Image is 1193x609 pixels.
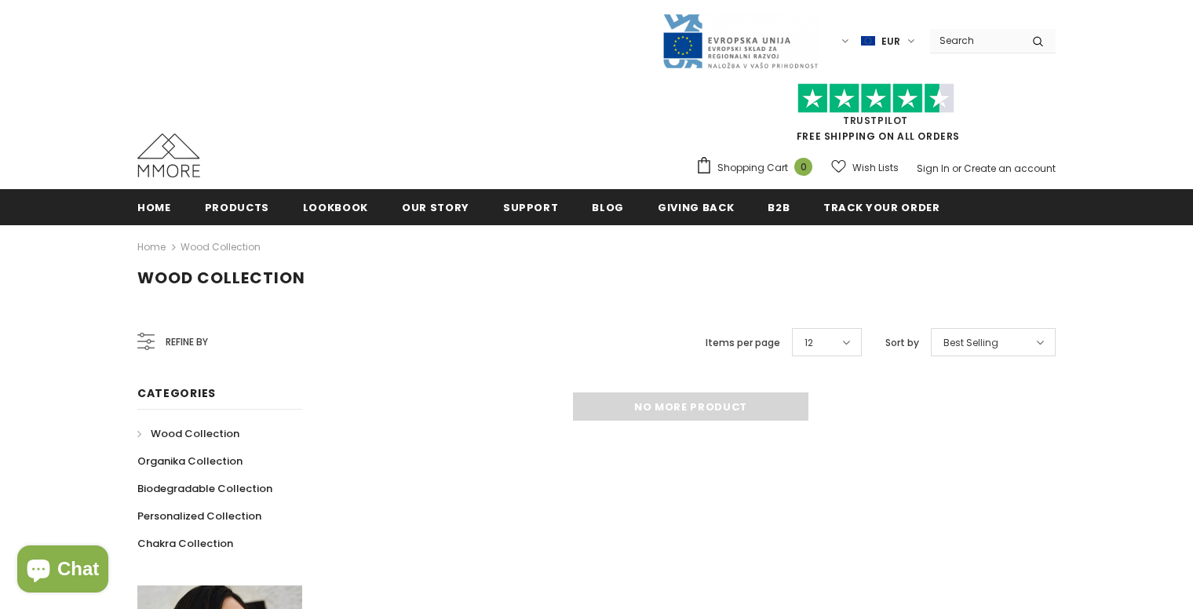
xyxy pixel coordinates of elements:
[943,335,998,351] span: Best Selling
[885,335,919,351] label: Sort by
[662,13,819,70] img: Javni Razpis
[658,189,734,224] a: Giving back
[881,34,900,49] span: EUR
[794,158,812,176] span: 0
[917,162,950,175] a: Sign In
[137,481,272,496] span: Biodegradable Collection
[717,160,788,176] span: Shopping Cart
[402,200,469,215] span: Our Story
[797,83,954,114] img: Trust Pilot Stars
[658,200,734,215] span: Giving back
[768,200,790,215] span: B2B
[137,509,261,523] span: Personalized Collection
[137,475,272,502] a: Biodegradable Collection
[952,162,961,175] span: or
[137,447,243,475] a: Organika Collection
[804,335,813,351] span: 12
[151,426,239,441] span: Wood Collection
[137,385,216,401] span: Categories
[137,133,200,177] img: MMORE Cases
[137,530,233,557] a: Chakra Collection
[592,189,624,224] a: Blog
[402,189,469,224] a: Our Story
[181,240,261,253] a: Wood Collection
[205,189,269,224] a: Products
[662,34,819,47] a: Javni Razpis
[695,90,1056,143] span: FREE SHIPPING ON ALL ORDERS
[843,114,908,127] a: Trustpilot
[137,189,171,224] a: Home
[303,200,368,215] span: Lookbook
[137,238,166,257] a: Home
[503,200,559,215] span: support
[303,189,368,224] a: Lookbook
[166,334,208,351] span: Refine by
[137,502,261,530] a: Personalized Collection
[964,162,1056,175] a: Create an account
[831,154,899,181] a: Wish Lists
[823,200,939,215] span: Track your order
[592,200,624,215] span: Blog
[137,536,233,551] span: Chakra Collection
[137,267,305,289] span: Wood Collection
[852,160,899,176] span: Wish Lists
[13,545,113,596] inbox-online-store-chat: Shopify online store chat
[930,29,1020,52] input: Search Site
[768,189,790,224] a: B2B
[695,156,820,180] a: Shopping Cart 0
[137,200,171,215] span: Home
[137,420,239,447] a: Wood Collection
[205,200,269,215] span: Products
[137,454,243,469] span: Organika Collection
[823,189,939,224] a: Track your order
[503,189,559,224] a: support
[706,335,780,351] label: Items per page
